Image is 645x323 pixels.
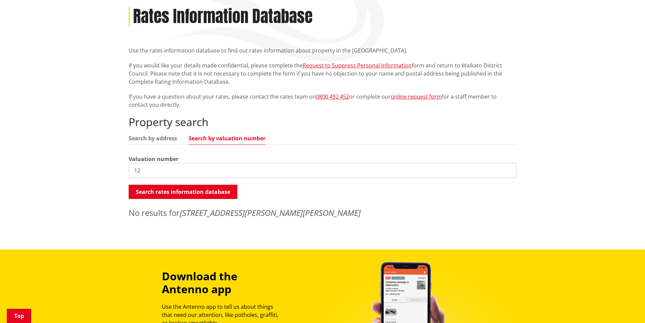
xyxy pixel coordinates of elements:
[129,155,178,163] label: Valuation number
[180,207,361,218] em: [STREET_ADDRESS][PERSON_NAME][PERSON_NAME]
[7,309,31,323] a: Top
[303,62,412,69] a: Request to Suppress Personal Information
[614,295,638,319] iframe: Messenger Launcher
[316,93,349,100] a: 0800 492 452
[129,116,517,128] h2: Property search
[189,136,265,141] a: Search by valuation number
[129,61,517,86] p: If you would like your details made confidential, please complete the form and return to Waikato ...
[129,207,517,219] p: No results for
[129,46,517,55] p: Use the rates information database to find out rates information about property in the [GEOGRAPHI...
[129,163,517,178] input: e.g. 03920/020.01A
[129,136,177,141] a: Search by address
[133,7,313,26] h1: Rates Information Database
[162,270,284,296] h3: Download the Antenno app
[391,93,442,100] a: online request form
[129,93,517,109] p: If you have a question about your rates, please contact the rates team on or complete our for a s...
[129,185,237,199] button: Search rates information database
